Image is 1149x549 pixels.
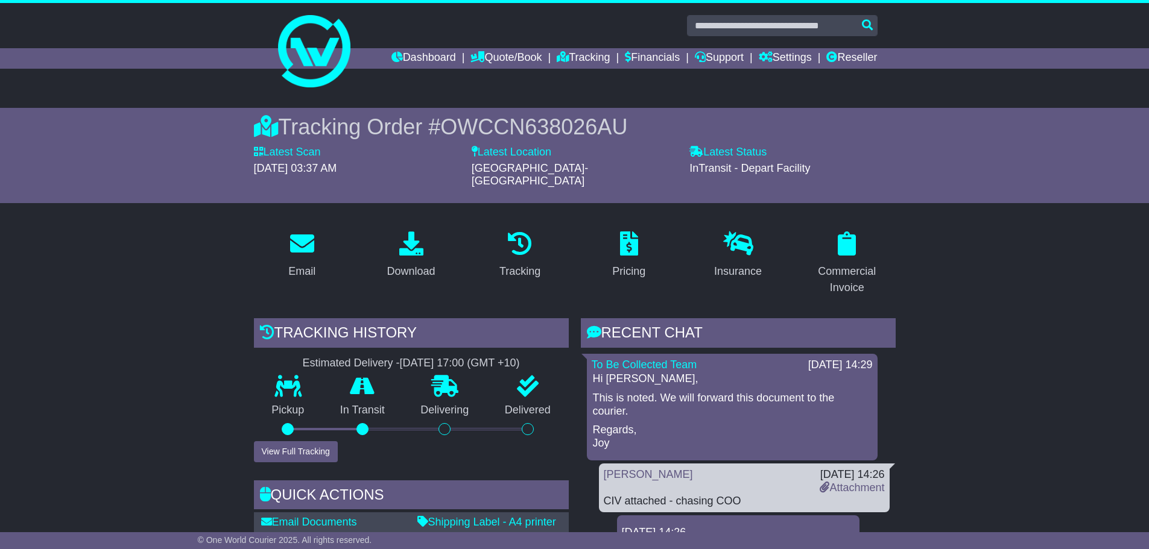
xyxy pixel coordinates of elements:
p: In Transit [322,404,403,417]
a: Attachment [820,482,884,494]
p: Pickup [254,404,323,417]
a: Tracking [557,48,610,69]
div: Tracking [499,263,540,280]
p: Delivering [403,404,487,417]
div: Quick Actions [254,480,569,513]
div: Estimated Delivery - [254,357,569,370]
a: Commercial Invoice [799,227,896,300]
a: Email Documents [261,516,357,528]
a: Shipping Label - A4 printer [417,516,556,528]
p: Hi [PERSON_NAME], [593,372,872,386]
span: InTransit - Depart Facility [689,162,810,174]
p: Delivered [487,404,569,417]
div: [DATE] 17:00 (GMT +10) [400,357,520,370]
a: Financials [625,48,680,69]
a: Reseller [826,48,877,69]
div: Insurance [714,263,762,280]
div: Tracking history [254,318,569,351]
div: RECENT CHAT [581,318,896,351]
div: Email [288,263,315,280]
label: Latest Status [689,146,767,159]
label: Latest Location [472,146,551,159]
span: [DATE] 03:37 AM [254,162,337,174]
a: To Be Collected Team [592,359,697,371]
span: © One World Courier 2025. All rights reserved. [198,535,372,545]
div: [DATE] 14:26 [622,526,855,539]
div: Pricing [612,263,645,280]
label: Latest Scan [254,146,321,159]
div: Commercial Invoice [806,263,888,296]
div: Tracking Order # [254,114,896,140]
button: View Full Tracking [254,441,338,462]
span: [GEOGRAPHIC_DATA]-[GEOGRAPHIC_DATA] [472,162,588,187]
p: This is noted. We will forward this document to the courier. [593,392,872,418]
a: Settings [759,48,812,69]
a: Insurance [706,227,770,284]
a: Email [280,227,323,284]
a: Quote/Book [470,48,542,69]
div: Download [387,263,435,280]
span: OWCCN638026AU [440,115,627,139]
a: Download [379,227,443,284]
div: CIV attached - chasing COO [604,495,885,508]
a: Pricing [604,227,653,284]
p: Regards, Joy [593,424,872,450]
a: [PERSON_NAME] [604,468,693,480]
div: [DATE] 14:26 [820,468,884,482]
a: Support [695,48,744,69]
a: Tracking [492,227,548,284]
a: Dashboard [391,48,456,69]
div: [DATE] 14:29 [808,359,873,372]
